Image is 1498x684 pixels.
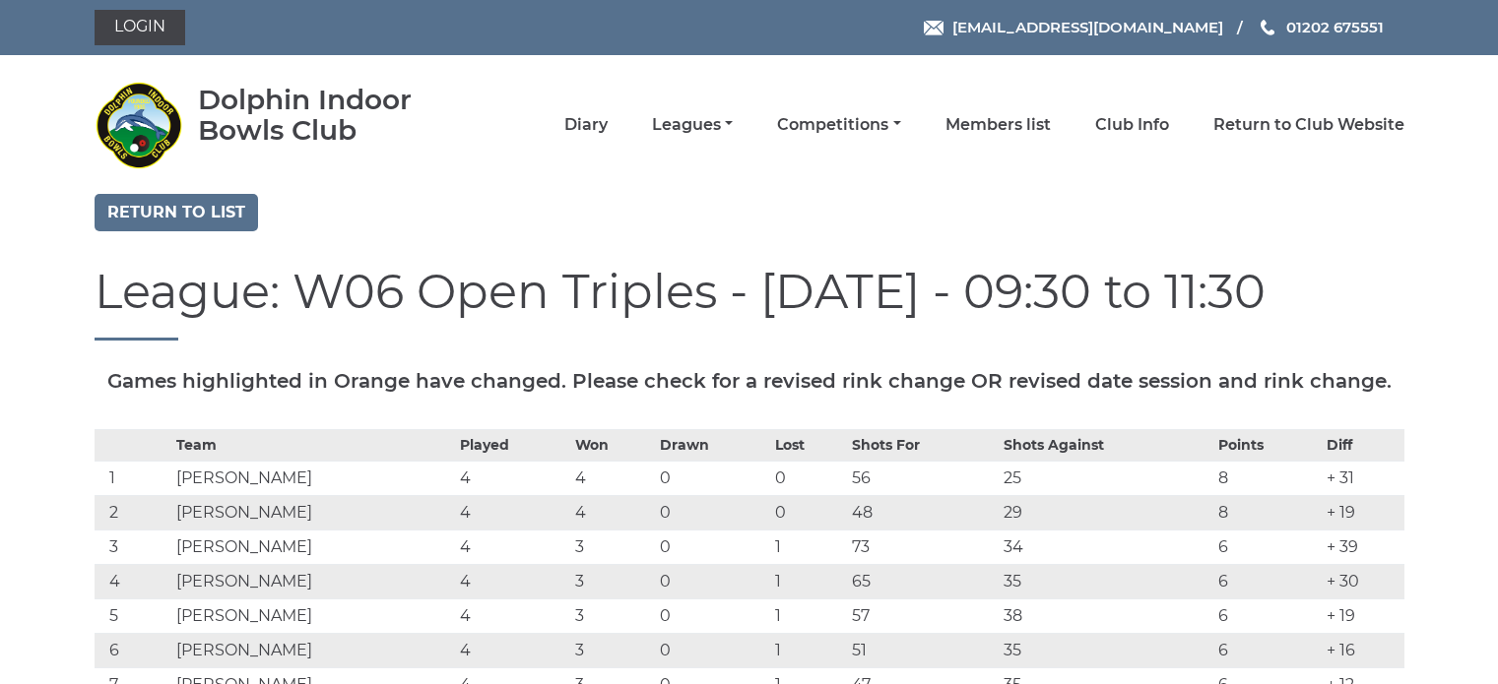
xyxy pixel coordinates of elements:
[1213,495,1321,529] td: 8
[171,529,456,564] td: [PERSON_NAME]
[1322,429,1404,461] th: Diff
[95,633,171,667] td: 6
[171,495,456,529] td: [PERSON_NAME]
[847,564,999,598] td: 65
[777,114,900,136] a: Competitions
[95,461,171,495] td: 1
[999,633,1213,667] td: 35
[655,429,770,461] th: Drawn
[455,495,570,529] td: 4
[1213,633,1321,667] td: 6
[999,495,1213,529] td: 29
[655,461,770,495] td: 0
[455,529,570,564] td: 4
[952,18,1223,36] span: [EMAIL_ADDRESS][DOMAIN_NAME]
[999,529,1213,564] td: 34
[455,564,570,598] td: 4
[95,495,171,529] td: 2
[95,81,183,169] img: Dolphin Indoor Bowls Club
[171,564,456,598] td: [PERSON_NAME]
[1286,18,1384,36] span: 01202 675551
[847,598,999,633] td: 57
[171,461,456,495] td: [PERSON_NAME]
[652,114,733,136] a: Leagues
[570,598,655,633] td: 3
[655,598,770,633] td: 0
[564,114,608,136] a: Diary
[999,598,1213,633] td: 38
[770,461,847,495] td: 0
[95,194,258,231] a: Return to list
[570,495,655,529] td: 4
[570,529,655,564] td: 3
[945,114,1051,136] a: Members list
[770,598,847,633] td: 1
[847,529,999,564] td: 73
[95,598,171,633] td: 5
[1213,461,1321,495] td: 8
[655,529,770,564] td: 0
[655,564,770,598] td: 0
[455,461,570,495] td: 4
[1322,564,1404,598] td: + 30
[198,85,469,146] div: Dolphin Indoor Bowls Club
[770,495,847,529] td: 0
[770,633,847,667] td: 1
[770,429,847,461] th: Lost
[847,429,999,461] th: Shots For
[455,633,570,667] td: 4
[455,598,570,633] td: 4
[95,10,185,45] a: Login
[95,564,171,598] td: 4
[570,564,655,598] td: 3
[1258,16,1384,38] a: Phone us 01202 675551
[1095,114,1169,136] a: Club Info
[770,529,847,564] td: 1
[924,21,944,35] img: Email
[570,633,655,667] td: 3
[1213,598,1321,633] td: 6
[455,429,570,461] th: Played
[1322,529,1404,564] td: + 39
[95,266,1404,341] h1: League: W06 Open Triples - [DATE] - 09:30 to 11:30
[1213,429,1321,461] th: Points
[847,495,999,529] td: 48
[1322,633,1404,667] td: + 16
[1261,20,1274,35] img: Phone us
[847,633,999,667] td: 51
[1322,598,1404,633] td: + 19
[1213,564,1321,598] td: 6
[999,461,1213,495] td: 25
[171,598,456,633] td: [PERSON_NAME]
[924,16,1223,38] a: Email [EMAIL_ADDRESS][DOMAIN_NAME]
[1213,114,1404,136] a: Return to Club Website
[95,370,1404,392] h5: Games highlighted in Orange have changed. Please check for a revised rink change OR revised date ...
[999,564,1213,598] td: 35
[770,564,847,598] td: 1
[999,429,1213,461] th: Shots Against
[570,461,655,495] td: 4
[655,633,770,667] td: 0
[570,429,655,461] th: Won
[655,495,770,529] td: 0
[1322,495,1404,529] td: + 19
[171,633,456,667] td: [PERSON_NAME]
[171,429,456,461] th: Team
[1213,529,1321,564] td: 6
[847,461,999,495] td: 56
[1322,461,1404,495] td: + 31
[95,529,171,564] td: 3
